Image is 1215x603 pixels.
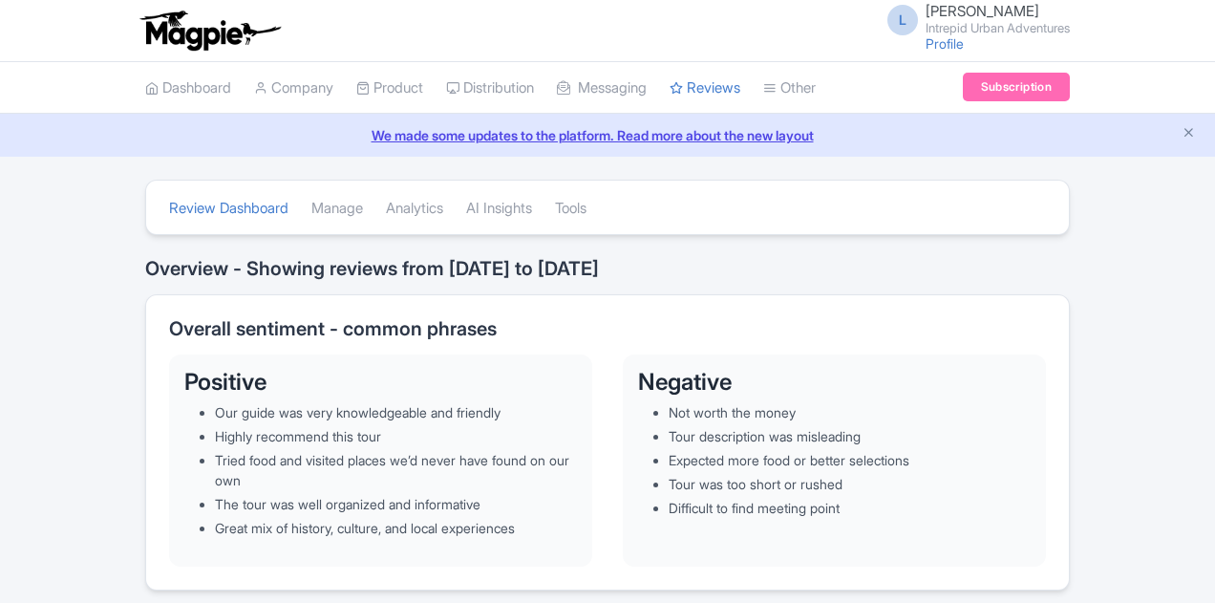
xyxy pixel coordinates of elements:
h2: Overall sentiment - common phrases [169,318,1046,339]
img: logo-ab69f6fb50320c5b225c76a69d11143b.png [136,10,284,52]
button: Close announcement [1182,123,1196,145]
a: We made some updates to the platform. Read more about the new layout [11,125,1204,145]
a: Product [356,62,423,115]
a: Messaging [557,62,647,115]
h2: Overview - Showing reviews from [DATE] to [DATE] [145,258,1070,279]
a: Reviews [670,62,740,115]
a: Review Dashboard [169,183,288,235]
li: Tour was too short or rushed [669,474,1031,494]
a: Tools [555,183,586,235]
a: Other [763,62,816,115]
a: Analytics [386,183,443,235]
li: Difficult to find meeting point [669,498,1031,518]
li: Tour description was misleading [669,426,1031,446]
li: Highly recommend this tour [215,426,577,446]
small: Intrepid Urban Adventures [926,22,1070,34]
li: Expected more food or better selections [669,450,1031,470]
a: Manage [311,183,363,235]
h3: Negative [638,370,1031,395]
span: [PERSON_NAME] [926,2,1039,20]
a: Company [254,62,333,115]
span: L [887,5,918,35]
h3: Positive [184,370,577,395]
li: Great mix of history, culture, and local experiences [215,518,577,538]
li: Not worth the money [669,402,1031,422]
a: Subscription [963,73,1070,101]
li: Our guide was very knowledgeable and friendly [215,402,577,422]
a: Distribution [446,62,534,115]
a: Profile [926,35,964,52]
li: The tour was well organized and informative [215,494,577,514]
a: AI Insights [466,183,532,235]
a: L [PERSON_NAME] Intrepid Urban Adventures [876,4,1070,34]
li: Tried food and visited places we’d never have found on our own [215,450,577,490]
a: Dashboard [145,62,231,115]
